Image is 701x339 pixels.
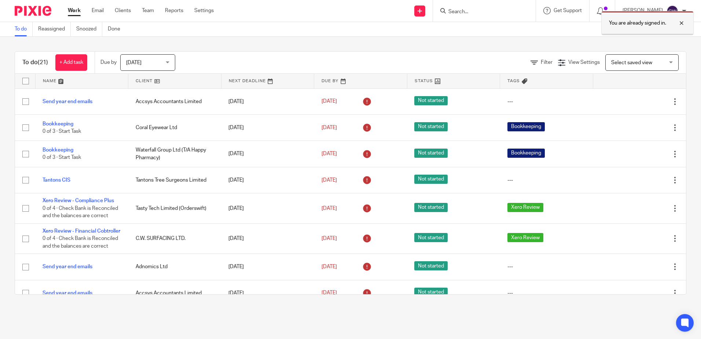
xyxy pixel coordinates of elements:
[92,7,104,14] a: Email
[38,22,71,36] a: Reassigned
[128,141,221,167] td: Waterfall Group Ltd (T/A Happy Pharmacy)
[322,151,337,156] span: [DATE]
[414,288,448,297] span: Not started
[43,264,92,269] a: Send year end emails
[507,149,545,158] span: Bookkeeping
[221,141,314,167] td: [DATE]
[322,206,337,211] span: [DATE]
[38,59,48,65] span: (21)
[15,22,33,36] a: To do
[43,99,92,104] a: Send year end emails
[221,193,314,223] td: [DATE]
[414,261,448,270] span: Not started
[322,264,337,269] span: [DATE]
[43,147,73,153] a: Bookkeeping
[165,7,183,14] a: Reports
[322,291,337,296] span: [DATE]
[100,59,117,66] p: Due by
[43,155,81,160] span: 0 of 3 · Start Task
[414,122,448,131] span: Not started
[507,79,520,83] span: Tags
[507,122,545,131] span: Bookkeeping
[128,223,221,254] td: C.W. SURFACING LTD.
[414,149,448,158] span: Not started
[115,7,131,14] a: Clients
[43,206,118,219] span: 0 of 4 · Check Bank is Reconciled and the balances are correct
[414,233,448,242] span: Not started
[43,129,81,134] span: 0 of 3 · Start Task
[507,203,543,212] span: Xero Review
[322,178,337,183] span: [DATE]
[221,88,314,114] td: [DATE]
[221,280,314,306] td: [DATE]
[507,98,586,105] div: ---
[322,236,337,241] span: [DATE]
[541,60,553,65] span: Filter
[414,96,448,105] span: Not started
[43,291,92,296] a: Send year end emails
[142,7,154,14] a: Team
[55,54,87,71] a: + Add task
[108,22,126,36] a: Done
[126,60,142,65] span: [DATE]
[667,5,678,17] img: svg%3E
[221,114,314,141] td: [DATE]
[221,167,314,193] td: [DATE]
[128,193,221,223] td: Tasty Tech Limited (Orderswift)
[221,254,314,280] td: [DATE]
[43,121,73,127] a: Bookkeeping
[128,254,221,280] td: Adnomics Ltd
[128,114,221,141] td: Coral Eyewear Ltd
[507,176,586,184] div: ---
[128,167,221,193] td: Tantons Tree Surgeons Limited
[507,233,543,242] span: Xero Review
[43,236,118,249] span: 0 of 4 · Check Bank is Reconciled and the balances are correct
[22,59,48,66] h1: To do
[43,198,114,203] a: Xero Review - Compliance Plus
[322,125,337,130] span: [DATE]
[568,60,600,65] span: View Settings
[414,203,448,212] span: Not started
[15,6,51,16] img: Pixie
[609,19,666,27] p: You are already signed in.
[507,289,586,297] div: ---
[76,22,102,36] a: Snoozed
[194,7,214,14] a: Settings
[414,175,448,184] span: Not started
[43,229,120,234] a: Xero Review - Financial Cobtroller
[68,7,81,14] a: Work
[611,60,652,65] span: Select saved view
[128,280,221,306] td: Accsys Accountants Limited
[221,223,314,254] td: [DATE]
[322,99,337,104] span: [DATE]
[128,88,221,114] td: Accsys Accountants Limited
[43,178,70,183] a: Tantons CIS
[507,263,586,270] div: ---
